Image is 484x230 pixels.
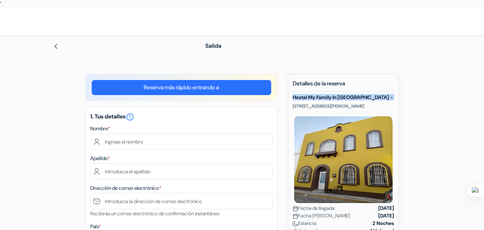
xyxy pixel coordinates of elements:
input: Ingrese el nombre [90,133,273,150]
span: Salida [205,42,221,50]
a: error_outline [126,113,134,120]
span: Estancia: [293,220,317,227]
label: Apellido [90,155,110,162]
label: Dirección de correo electrónico [90,184,161,192]
img: calendar.svg [293,206,298,211]
strong: [DATE] [378,205,394,212]
span: Fecha [PERSON_NAME]: [293,212,351,220]
h5: Detalles de la reserva [293,80,394,91]
a: Reserva más rápido entrando a [92,80,271,95]
input: Introduzca el apellido [90,163,273,179]
i: error_outline [126,113,134,121]
strong: [DATE] [378,212,394,220]
strong: 2 Noches [373,220,394,227]
input: Introduzca la dirección de correo electrónico [90,193,273,209]
img: moon.svg [293,221,298,226]
p: [STREET_ADDRESS][PERSON_NAME] [293,103,394,109]
img: left_arrow.svg [53,43,59,49]
span: Fecha de llegada: [293,205,335,212]
img: Hostales.com [9,13,88,31]
label: Nombre [90,125,110,132]
small: Recibirás un correo electrónico de confirmación instantáneo [90,210,220,217]
h5: 1. Tus detalles [90,113,273,121]
h5: Hostal My Family In [GEOGRAPHIC_DATA] - [293,94,394,100]
img: calendar.svg [293,213,298,219]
